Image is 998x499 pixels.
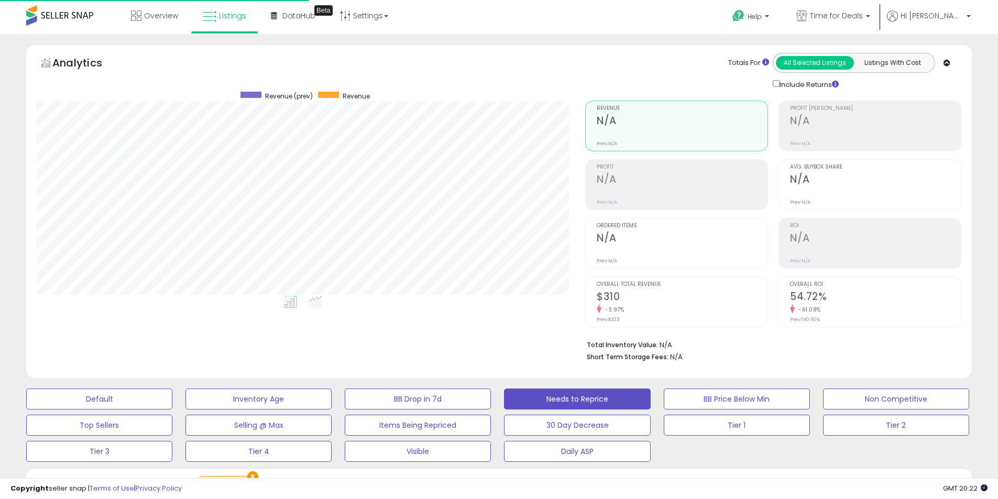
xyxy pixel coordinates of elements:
[810,10,863,21] span: Time for Deals
[597,316,620,323] small: Prev: $323
[790,140,810,147] small: Prev: N/A
[823,415,969,436] button: Tier 2
[282,10,315,21] span: DataHub
[185,389,332,409] button: Inventory Age
[185,441,332,462] button: Tier 4
[790,106,961,112] span: Profit [PERSON_NAME]
[265,92,313,101] span: Revenue (prev)
[823,389,969,409] button: Non Competitive
[26,415,172,436] button: Top Sellers
[345,415,491,436] button: Items Being Repriced
[601,306,624,314] small: -3.97%
[26,389,172,409] button: Default
[728,58,769,68] div: Totals For
[597,282,767,287] span: Overall Total Revenue
[504,441,650,462] button: Daily ASP
[790,232,961,246] h2: N/A
[776,56,854,70] button: All Selected Listings
[597,223,767,229] span: Ordered Items
[790,115,961,129] h2: N/A
[597,173,767,187] h2: N/A
[597,140,617,147] small: Prev: N/A
[587,352,668,361] b: Short Term Storage Fees:
[90,483,134,493] a: Terms of Use
[185,415,332,436] button: Selling @ Max
[136,483,182,493] a: Privacy Policy
[504,389,650,409] button: Needs to Reprice
[853,56,931,70] button: Listings With Cost
[887,10,971,34] a: Hi [PERSON_NAME]
[790,164,961,170] span: Avg. Buybox Share
[765,78,851,90] div: Include Returns
[664,415,810,436] button: Tier 1
[790,282,961,287] span: Overall ROI
[597,199,617,205] small: Prev: N/A
[790,258,810,264] small: Prev: N/A
[587,340,658,349] b: Total Inventory Value:
[790,316,820,323] small: Prev: 140.60%
[345,389,491,409] button: BB Drop in 7d
[144,10,178,21] span: Overview
[790,199,810,205] small: Prev: N/A
[795,306,821,314] small: -61.08%
[10,484,182,494] div: seller snap | |
[10,483,49,493] strong: Copyright
[587,338,953,350] li: N/A
[314,5,333,16] div: Tooltip anchor
[345,441,491,462] button: Visible
[670,352,683,362] span: N/A
[943,483,988,493] span: 2025-10-13 20:22 GMT
[597,258,617,264] small: Prev: N/A
[597,115,767,129] h2: N/A
[597,232,767,246] h2: N/A
[790,223,961,229] span: ROI
[790,173,961,187] h2: N/A
[52,56,123,73] h5: Analytics
[343,92,370,101] span: Revenue
[504,415,650,436] button: 30 Day Decrease
[790,291,961,305] h2: 54.72%
[597,291,767,305] h2: $310
[732,9,745,23] i: Get Help
[664,389,810,409] button: BB Price Below Min
[26,441,172,462] button: Tier 3
[901,10,963,21] span: Hi [PERSON_NAME]
[724,2,780,34] a: Help
[597,164,767,170] span: Profit
[219,10,246,21] span: Listings
[748,12,762,21] span: Help
[597,106,767,112] span: Revenue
